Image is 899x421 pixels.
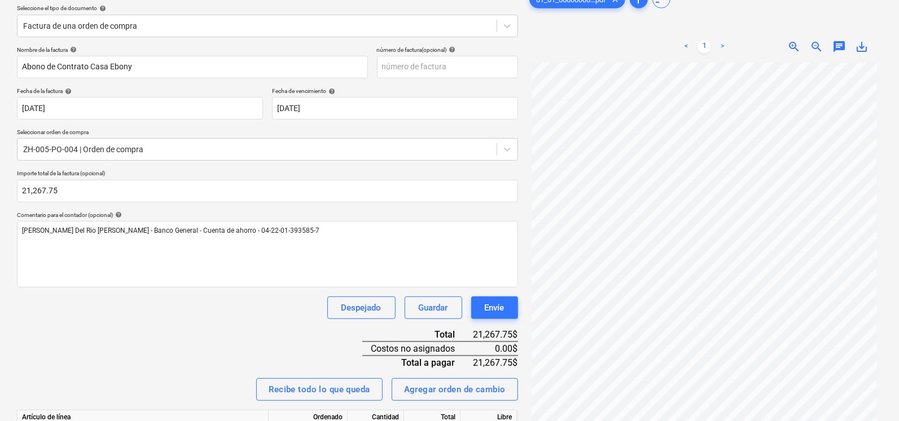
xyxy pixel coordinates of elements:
span: save_alt [855,40,869,54]
span: help [113,211,122,218]
input: Nombre de la factura [17,56,368,78]
div: Widget de chat [843,367,899,421]
span: zoom_in [787,40,801,54]
input: Importe total de la factura (opcional) [17,180,518,202]
span: help [326,88,335,95]
div: 0.00$ [473,342,518,356]
button: Recibe todo lo que queda [256,378,382,401]
div: Costos no asignados [362,342,473,356]
button: Agregar orden de cambio [392,378,518,401]
div: Comentario para el contador (opcional) [17,211,518,219]
button: Envíe [471,296,518,319]
input: Fecha de vencimiento no especificada [272,97,518,119]
input: número de factura [377,56,518,78]
span: help [63,88,72,95]
button: Guardar [405,296,462,319]
div: Seleccione el tipo de documento [17,5,518,12]
div: Total a pagar [362,356,473,369]
a: Next page [716,40,729,54]
input: Fecha de factura no especificada [17,97,263,119]
div: Agregar orden de cambio [404,382,506,397]
div: 21,267.75$ [473,328,518,342]
span: help [97,5,106,12]
div: Guardar [419,300,448,315]
div: Fecha de vencimiento [272,87,518,95]
span: help [68,46,77,53]
div: Nombre de la factura [17,46,368,54]
span: [PERSON_NAME] Del Rio [PERSON_NAME] - Banco General - Cuenta de ahorro - 04-22-01-393585-7 [22,227,319,234]
a: Previous page [679,40,693,54]
div: Total [362,328,473,342]
div: Envíe [485,300,505,315]
a: Page 1 is your current page [698,40,711,54]
iframe: Chat Widget [843,367,899,421]
button: Despejado [327,296,396,319]
div: Despejado [341,300,381,315]
span: help [447,46,456,53]
div: 21,267.75$ [473,356,518,369]
div: Recibe todo lo que queda [269,382,370,397]
span: chat [832,40,846,54]
p: Importe total de la factura (opcional) [17,170,518,179]
div: Fecha de la factura [17,87,263,95]
div: número de factura (opcional) [377,46,518,54]
span: zoom_out [810,40,823,54]
p: Seleccionar orden de compra [17,128,518,138]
